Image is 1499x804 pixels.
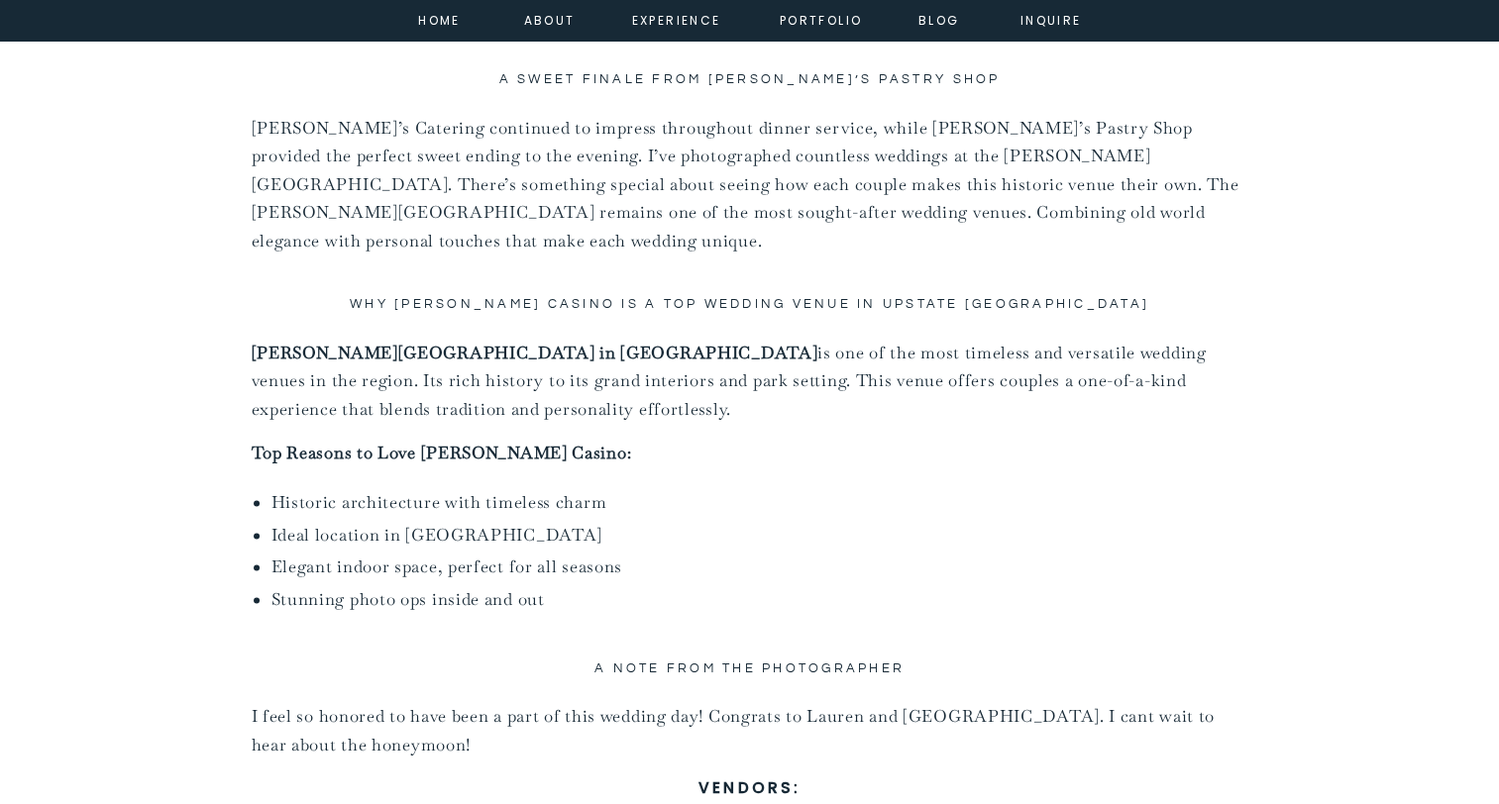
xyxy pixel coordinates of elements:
[252,70,1248,90] h2: A Sweet Finale from [PERSON_NAME]’s Pastry Shop
[252,342,818,363] strong: [PERSON_NAME][GEOGRAPHIC_DATA] in [GEOGRAPHIC_DATA]
[904,10,975,28] a: Blog
[271,585,1248,614] li: Stunning photo ops inside and out
[252,659,1248,679] h2: A Note from the Photographer
[252,702,1248,758] p: I feel so honored to have been a part of this wedding day! Congrats to Lauren and [GEOGRAPHIC_DAT...
[252,339,1248,424] p: is one of the most timeless and versatile wedding venues in the region. Its rich history to its g...
[252,295,1248,315] h2: Why [PERSON_NAME] Casino Is a Top Wedding Venue in Upstate [GEOGRAPHIC_DATA]
[271,488,1248,517] li: Historic architecture with timeless charm
[252,114,1248,255] p: [PERSON_NAME]’s Catering continued to impress throughout dinner service, while [PERSON_NAME]’s Pa...
[271,553,1248,581] li: Elegant indoor space, perfect for all seasons
[413,10,467,28] a: home
[252,442,632,463] strong: Top Reasons to Love [PERSON_NAME] Casino:
[524,10,569,28] a: about
[632,10,712,28] a: experience
[698,777,801,798] strong: Vendors:
[271,521,1248,550] li: Ideal location in [GEOGRAPHIC_DATA]
[1016,10,1087,28] a: inquire
[779,10,864,28] a: portfolio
